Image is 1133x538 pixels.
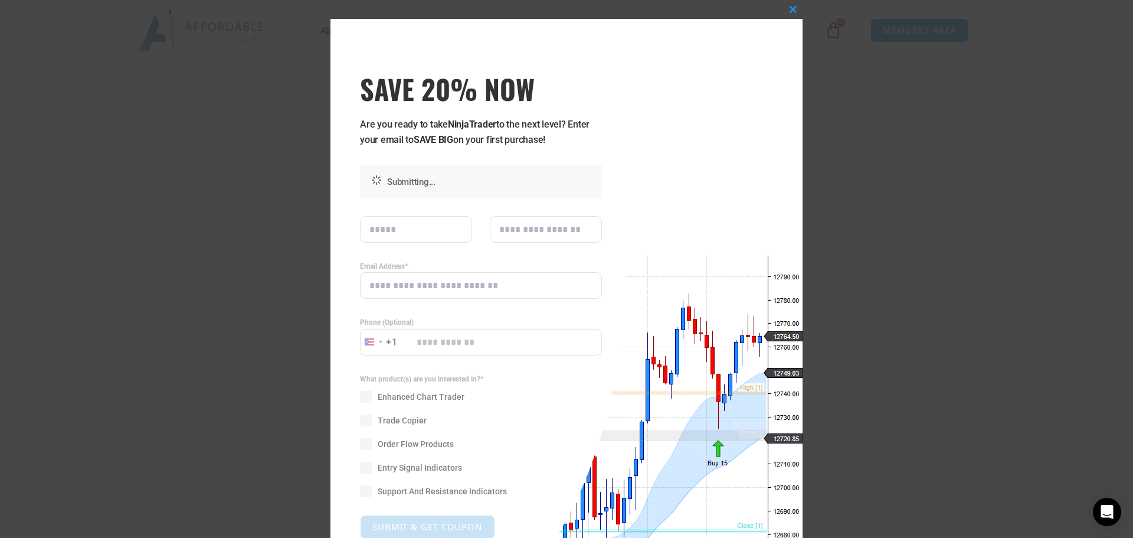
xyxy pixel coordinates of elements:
[387,174,596,190] p: Submitting...
[360,117,602,148] p: Are you ready to take to the next level? Enter your email to on your first purchase!
[360,72,602,105] span: SAVE 20% NOW
[414,134,453,145] strong: SAVE BIG
[448,119,496,130] strong: NinjaTrader
[1093,498,1121,526] div: Open Intercom Messenger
